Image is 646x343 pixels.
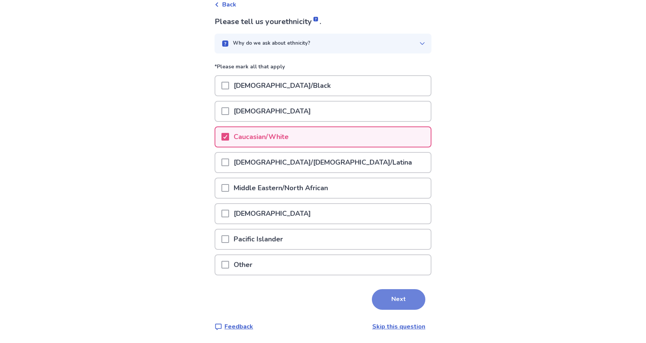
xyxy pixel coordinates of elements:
a: Skip this question [372,322,425,331]
p: Middle Eastern/North African [229,178,333,198]
span: ethnicity [281,16,320,27]
p: [DEMOGRAPHIC_DATA] [229,102,315,121]
p: Other [229,255,257,275]
p: Please tell us your . [215,16,431,28]
p: *Please mark all that apply [215,63,431,75]
p: [DEMOGRAPHIC_DATA]/Black [229,76,335,95]
p: [DEMOGRAPHIC_DATA]/[DEMOGRAPHIC_DATA]/Latina [229,153,417,172]
p: Caucasian/White [229,127,293,147]
p: Pacific Islander [229,230,287,249]
a: Feedback [215,322,253,331]
p: [DEMOGRAPHIC_DATA] [229,204,315,223]
p: Why do we ask about ethnicity? [233,40,310,47]
button: Next [372,289,425,310]
p: Feedback [224,322,253,331]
